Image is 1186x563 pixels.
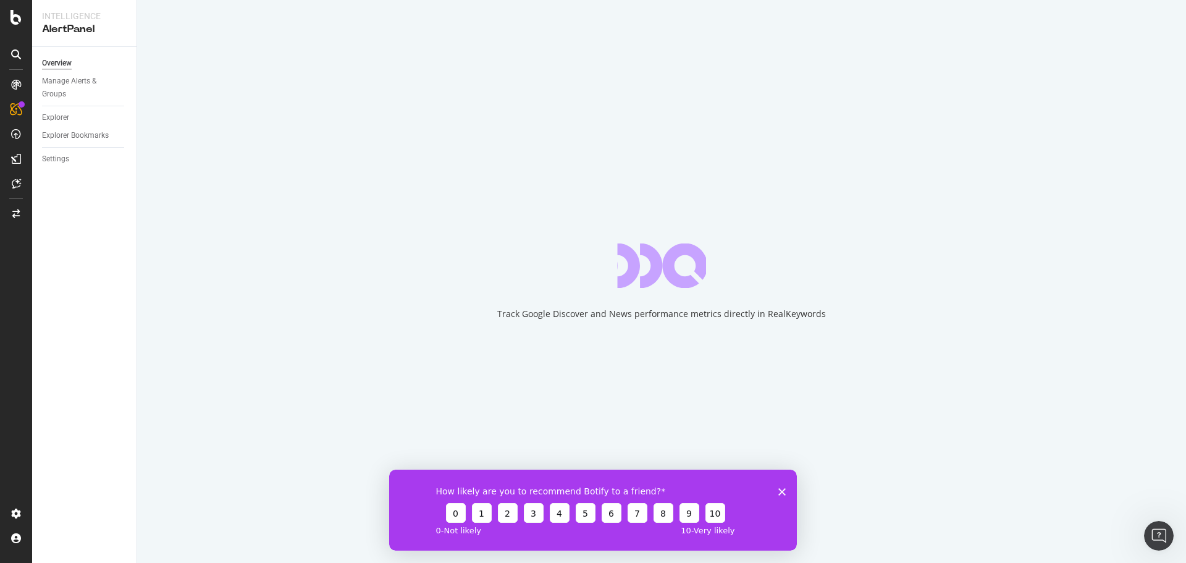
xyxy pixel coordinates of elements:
[42,153,69,166] div: Settings
[497,308,826,320] div: Track Google Discover and News performance metrics directly in RealKeywords
[42,111,128,124] a: Explorer
[42,129,128,142] a: Explorer Bookmarks
[42,75,116,101] div: Manage Alerts & Groups
[617,243,706,288] div: animation
[42,75,128,101] a: Manage Alerts & Groups
[42,111,69,124] div: Explorer
[42,153,128,166] a: Settings
[389,470,797,551] iframe: Survey from Botify
[42,22,127,36] div: AlertPanel
[42,57,72,70] div: Overview
[42,10,127,22] div: Intelligence
[42,129,109,142] div: Explorer Bookmarks
[1144,521,1174,551] iframe: Intercom live chat
[42,57,128,70] a: Overview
